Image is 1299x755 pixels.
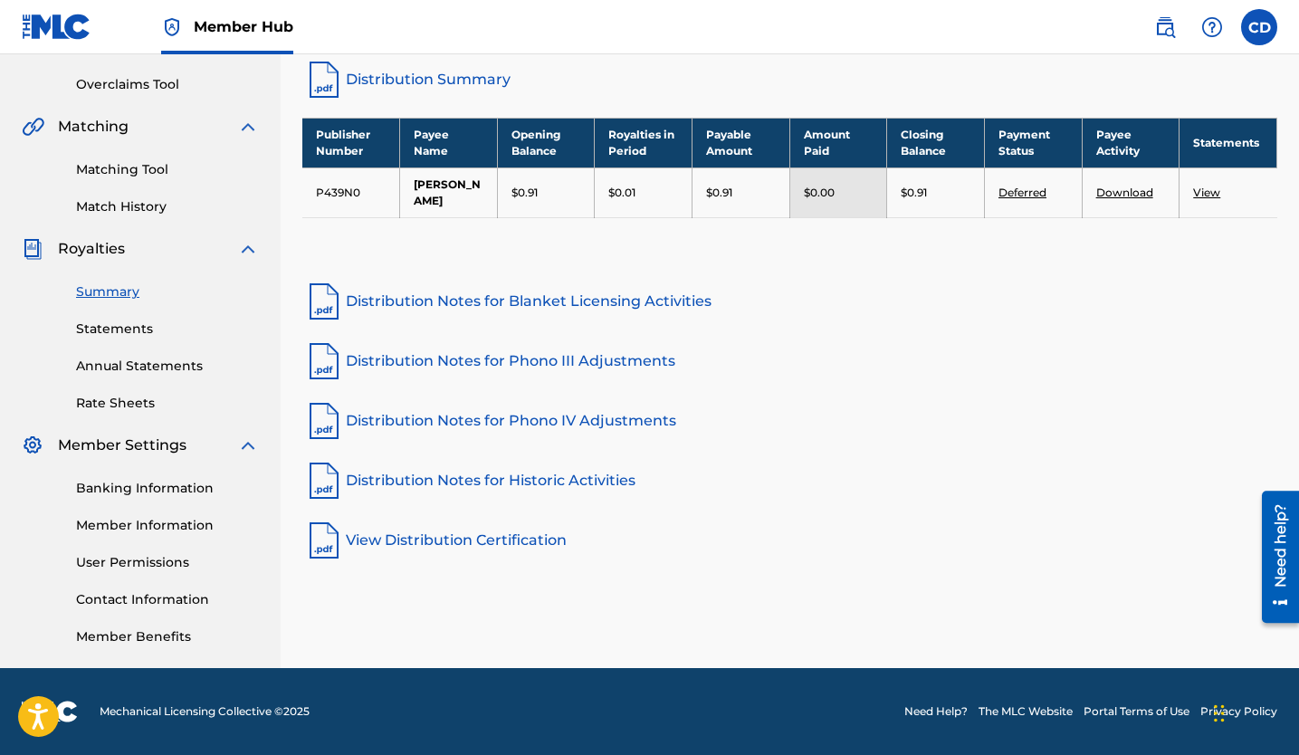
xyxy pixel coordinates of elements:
[1180,118,1277,167] th: Statements
[904,703,968,720] a: Need Help?
[804,185,835,201] p: $0.00
[1082,118,1180,167] th: Payee Activity
[76,160,259,179] a: Matching Tool
[302,459,1277,502] a: Distribution Notes for Historic Activities
[1201,16,1223,38] img: help
[1154,16,1176,38] img: search
[1208,668,1299,755] iframe: Chat Widget
[302,58,1277,101] a: Distribution Summary
[998,186,1046,199] a: Deferred
[979,703,1073,720] a: The MLC Website
[302,339,346,383] img: pdf
[76,282,259,301] a: Summary
[194,16,293,37] span: Member Hub
[22,116,44,138] img: Matching
[302,459,346,502] img: pdf
[76,590,259,609] a: Contact Information
[984,118,1082,167] th: Payment Status
[22,435,43,456] img: Member Settings
[58,435,186,456] span: Member Settings
[76,197,259,216] a: Match History
[76,627,259,646] a: Member Benefits
[595,118,692,167] th: Royalties in Period
[511,185,538,201] p: $0.91
[1147,9,1183,45] a: Public Search
[302,280,346,323] img: pdf
[302,519,346,562] img: pdf
[1200,703,1277,720] a: Privacy Policy
[302,58,346,101] img: distribution-summary-pdf
[161,16,183,38] img: Top Rightsholder
[76,553,259,572] a: User Permissions
[400,167,498,217] td: [PERSON_NAME]
[22,701,78,722] img: logo
[76,357,259,376] a: Annual Statements
[302,339,1277,383] a: Distribution Notes for Phono III Adjustments
[302,167,400,217] td: P439N0
[58,116,129,138] span: Matching
[608,185,635,201] p: $0.01
[22,238,43,260] img: Royalties
[302,519,1277,562] a: View Distribution Certification
[302,280,1277,323] a: Distribution Notes for Blanket Licensing Activities
[302,399,1277,443] a: Distribution Notes for Phono IV Adjustments
[1248,480,1299,635] iframe: Resource Center
[76,75,259,94] a: Overclaims Tool
[1241,9,1277,45] div: User Menu
[706,185,732,201] p: $0.91
[1084,703,1189,720] a: Portal Terms of Use
[22,14,91,40] img: MLC Logo
[76,320,259,339] a: Statements
[497,118,595,167] th: Opening Balance
[901,185,927,201] p: $0.91
[302,118,400,167] th: Publisher Number
[302,399,346,443] img: pdf
[237,116,259,138] img: expand
[789,118,887,167] th: Amount Paid
[887,118,985,167] th: Closing Balance
[1096,186,1153,199] a: Download
[237,435,259,456] img: expand
[400,118,498,167] th: Payee Name
[76,394,259,413] a: Rate Sheets
[100,703,310,720] span: Mechanical Licensing Collective © 2025
[76,516,259,535] a: Member Information
[1193,186,1220,199] a: View
[1194,9,1230,45] div: Help
[1214,686,1225,741] div: Drag
[692,118,790,167] th: Payable Amount
[58,238,125,260] span: Royalties
[76,479,259,498] a: Banking Information
[237,238,259,260] img: expand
